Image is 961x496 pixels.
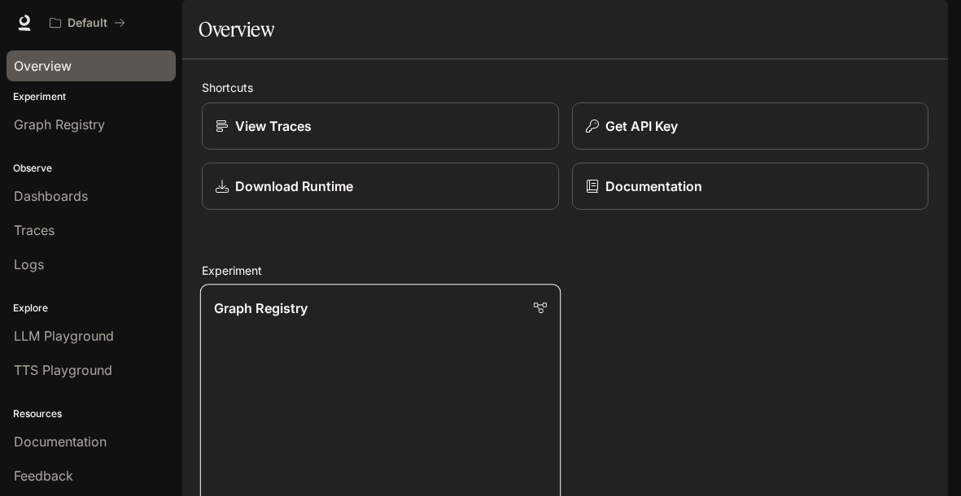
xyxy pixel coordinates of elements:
[42,7,133,39] button: All workspaces
[605,116,678,136] p: Get API Key
[68,16,107,30] p: Default
[572,102,929,150] button: Get API Key
[202,79,928,96] h2: Shortcuts
[605,176,702,196] p: Documentation
[202,102,559,150] a: View Traces
[214,298,308,318] p: Graph Registry
[202,262,928,279] h2: Experiment
[199,13,274,46] h1: Overview
[235,176,353,196] p: Download Runtime
[202,163,559,210] a: Download Runtime
[235,116,312,136] p: View Traces
[572,163,929,210] a: Documentation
